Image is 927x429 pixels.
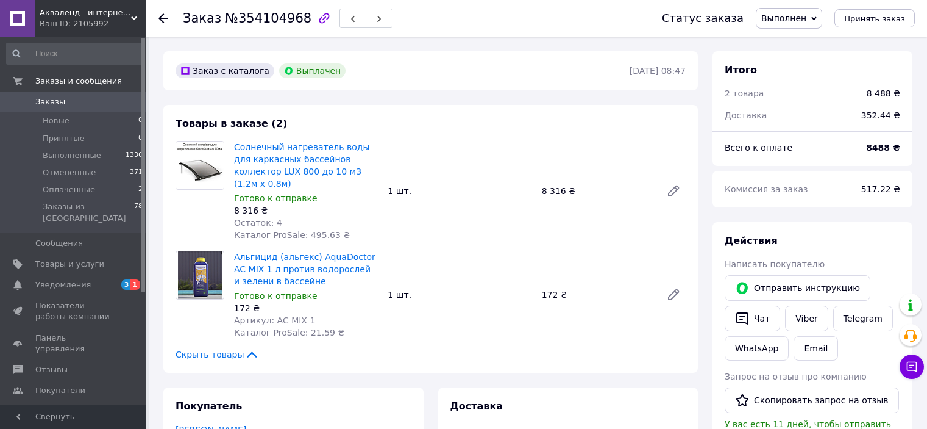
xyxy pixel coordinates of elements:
button: Скопировать запрос на отзыв [725,388,899,413]
span: Товары в заказе (2) [176,118,287,129]
div: Выплачен [279,63,346,78]
span: Принятые [43,133,85,144]
a: Редактировать [661,283,686,307]
div: Статус заказа [662,12,744,24]
span: Покупатель [176,400,242,412]
span: 1336 [126,150,143,161]
span: 0 [138,115,143,126]
div: 172 ₴ [537,286,656,303]
span: Принять заказ [844,14,905,23]
div: 172 ₴ [234,302,378,314]
span: Готово к отправке [234,291,318,301]
span: 1 [130,279,140,290]
button: Отправить инструкцию [725,275,870,301]
div: Ваш ID: 2105992 [40,18,146,29]
span: Новые [43,115,69,126]
div: 1 шт. [383,286,536,303]
span: Уведомления [35,279,91,290]
img: Альгицид (альгекс) AquaDoctor AC MIX 1 л против водорослей и зелени в бассейне [178,251,222,299]
span: Отмененные [43,167,96,178]
span: 371 [130,167,143,178]
button: Email [794,336,838,361]
span: Артикул: AC MIX 1 [234,315,315,325]
span: Выполнен [761,13,806,23]
a: Viber [785,306,828,331]
div: 8 316 ₴ [234,204,378,217]
span: Сообщения [35,238,83,249]
a: Редактировать [661,179,686,203]
span: Каталог ProSale: 495.63 ₴ [234,230,350,240]
div: Заказ с каталога [176,63,274,78]
span: Действия [725,235,778,247]
a: Telegram [833,306,893,331]
button: Принять заказ [834,9,915,27]
span: 2 товара [725,88,764,98]
span: Написать покупателю [725,259,825,269]
span: Каталог ProSale: 21.59 ₴ [234,328,344,337]
span: Заказы из [GEOGRAPHIC_DATA] [43,201,134,223]
a: Солнечный нагреватель воды для каркасных бассейнов коллектор LUX 800 до 10 м3 (1.2м х 0.8м) [234,142,369,189]
input: Поиск [6,43,144,65]
b: 8488 ₴ [866,143,900,153]
div: 8 316 ₴ [537,182,656,200]
span: Запрос на отзыв про компанию [725,372,867,381]
span: Отзывы [35,364,68,375]
span: Акваленд - интернет магазин [40,7,131,18]
span: 517.22 ₴ [861,184,900,194]
span: №354104968 [225,11,311,26]
a: WhatsApp [725,336,789,361]
span: Остаток: 4 [234,218,282,228]
span: Заказы [35,96,65,107]
a: Альгицид (альгекс) AquaDoctor AC MIX 1 л против водорослей и зелени в бассейне [234,252,375,286]
span: 3 [121,279,131,290]
span: Заказ [183,11,221,26]
span: Показатели работы компании [35,300,113,322]
div: 1 шт. [383,182,536,200]
span: Всего к оплате [725,143,792,153]
span: Доставка [725,110,767,120]
span: Покупатели [35,385,85,396]
div: 8 488 ₴ [867,87,900,99]
span: Товары и услуги [35,259,104,270]
time: [DATE] 08:47 [630,66,686,76]
img: Солнечный нагреватель воды для каркасных бассейнов коллектор LUX 800 до 10 м3 (1.2м х 0.8м) [176,142,224,189]
span: Оплаченные [43,184,95,195]
div: 352.44 ₴ [854,102,907,129]
button: Чат [725,306,780,331]
span: Панель управления [35,333,113,355]
div: Вернуться назад [158,12,168,24]
span: Скрыть товары [176,348,259,361]
span: 0 [138,133,143,144]
span: Выполненные [43,150,101,161]
span: Доставка [450,400,503,412]
span: 2 [138,184,143,195]
span: Заказы и сообщения [35,76,122,87]
span: 78 [134,201,143,223]
span: Готово к отправке [234,193,318,203]
button: Чат с покупателем [900,355,924,379]
span: Комиссия за заказ [725,184,808,194]
span: Итого [725,64,757,76]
